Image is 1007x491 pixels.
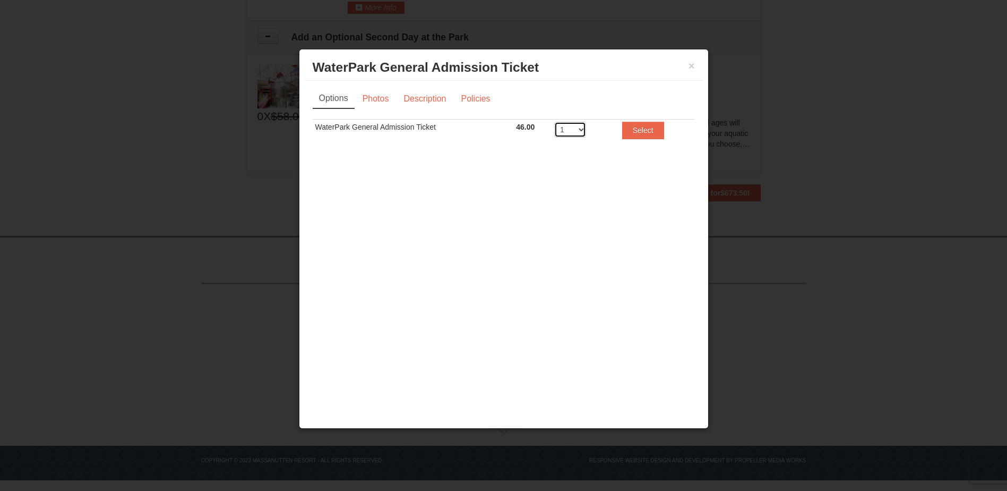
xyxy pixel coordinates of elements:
td: WaterPark General Admission Ticket [313,120,514,146]
span: 46.00 [516,123,535,131]
a: Options [313,89,355,109]
a: Policies [454,89,497,109]
a: Photos [356,89,396,109]
span: WaterPark General Admission Ticket [313,60,539,74]
button: × [688,61,695,71]
button: Select [622,122,664,139]
a: Description [397,89,453,109]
